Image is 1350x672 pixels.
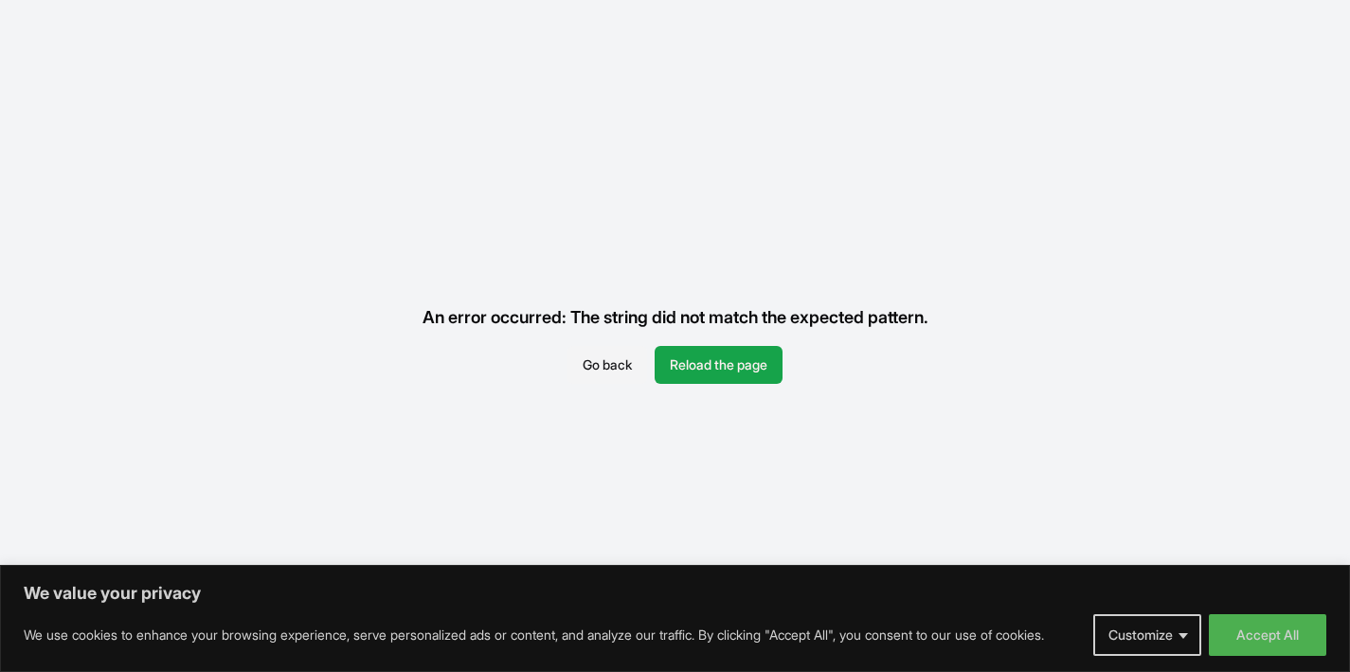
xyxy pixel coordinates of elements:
p: We use cookies to enhance your browsing experience, serve personalized ads or content, and analyz... [24,624,1044,646]
button: Go back [567,346,647,384]
button: Customize [1093,614,1201,656]
p: We value your privacy [24,582,1326,605]
button: Reload the page [655,346,783,384]
div: An error occurred: The string did not match the expected pattern. [407,289,944,346]
button: Accept All [1209,614,1326,656]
